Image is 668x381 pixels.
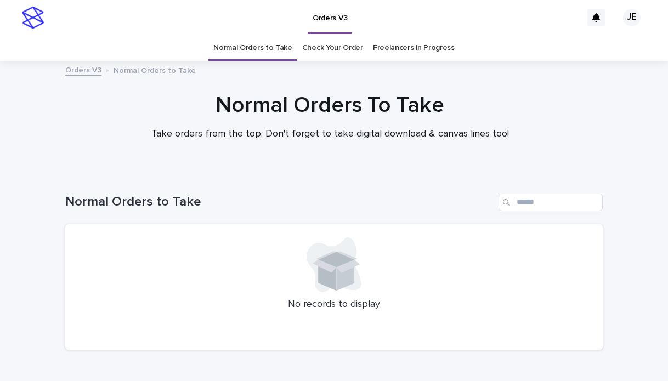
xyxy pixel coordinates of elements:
p: Take orders from the top. Don't forget to take digital download & canvas lines too! [111,128,550,140]
h1: Normal Orders To Take [61,92,599,118]
div: JE [623,9,641,26]
p: Normal Orders to Take [114,64,196,76]
a: Normal Orders to Take [213,35,292,61]
a: Freelancers in Progress [373,35,455,61]
img: stacker-logo-s-only.png [22,7,44,29]
p: No records to display [78,299,590,311]
input: Search [499,194,603,211]
a: Check Your Order [302,35,363,61]
h1: Normal Orders to Take [65,194,494,210]
a: Orders V3 [65,63,101,76]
